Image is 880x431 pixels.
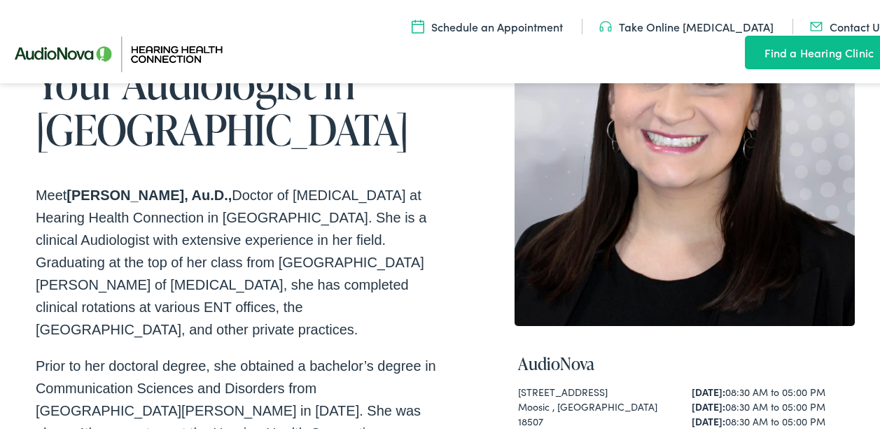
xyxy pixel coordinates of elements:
[692,411,725,425] strong: [DATE]:
[412,16,424,31] img: utility icon
[36,11,445,150] h1: Meet [PERSON_NAME], Your Audiologist in [GEOGRAPHIC_DATA]
[518,351,851,372] h4: AudioNova
[36,181,445,338] p: Meet Doctor of [MEDICAL_DATA] at Hearing Health Connection in [GEOGRAPHIC_DATA]. She is a clinica...
[745,41,757,58] img: utility icon
[692,397,725,411] strong: [DATE]:
[518,382,678,397] div: [STREET_ADDRESS]
[599,16,774,31] a: Take Online [MEDICAL_DATA]
[810,16,823,31] img: utility icon
[67,185,232,200] strong: [PERSON_NAME], Au.D.,
[518,397,678,426] div: Moosic , [GEOGRAPHIC_DATA] 18507
[412,16,563,31] a: Schedule an Appointment
[692,382,725,396] strong: [DATE]:
[599,16,612,31] img: utility icon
